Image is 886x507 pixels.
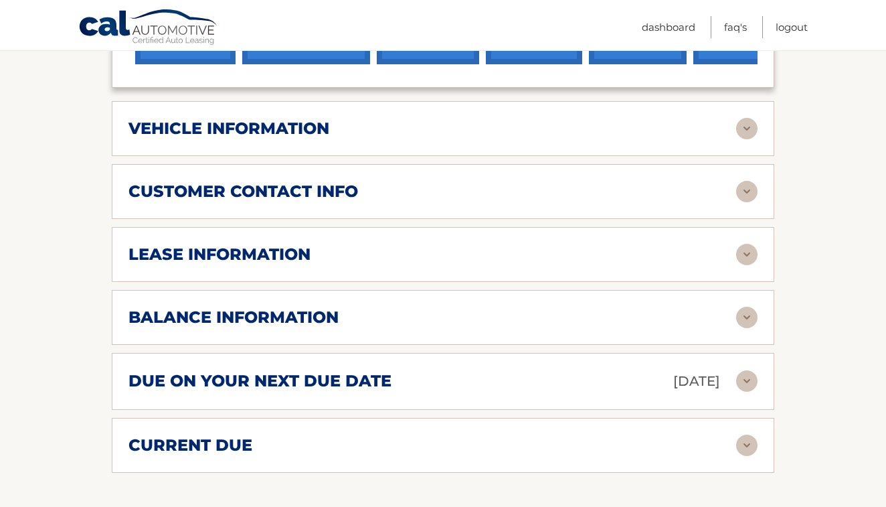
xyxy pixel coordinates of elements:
img: accordion-rest.svg [736,118,758,139]
h2: customer contact info [128,182,358,202]
p: [DATE] [673,370,720,393]
a: Cal Automotive [78,9,219,48]
h2: vehicle information [128,119,329,139]
a: Dashboard [642,16,695,38]
img: accordion-rest.svg [736,435,758,456]
a: FAQ's [724,16,747,38]
a: Logout [776,16,808,38]
h2: balance information [128,307,339,328]
h2: current due [128,435,252,455]
h2: lease information [128,244,311,265]
img: accordion-rest.svg [736,370,758,392]
h2: due on your next due date [128,371,391,391]
img: accordion-rest.svg [736,307,758,328]
img: accordion-rest.svg [736,181,758,202]
img: accordion-rest.svg [736,244,758,265]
